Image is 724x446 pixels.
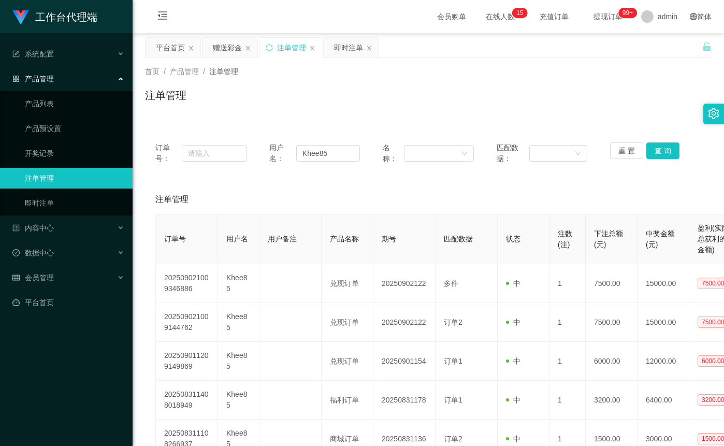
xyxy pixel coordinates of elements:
[12,12,97,21] a: 工作台代理端
[549,303,586,342] td: 1
[203,67,205,76] span: /
[296,145,360,162] input: 请输入
[25,168,124,189] a: 注单管理
[444,357,462,365] span: 订单1
[12,75,20,82] i: 图标: appstore-o
[322,342,373,381] td: 兑现订单
[588,13,628,20] span: 提现订单
[506,435,520,443] span: 中
[549,264,586,303] td: 1
[610,142,643,159] button: 重 置
[164,67,166,76] span: /
[12,50,20,57] i: 图标: form
[322,303,373,342] td: 兑现订单
[164,235,186,243] span: 订单号
[638,381,689,420] td: 6400.00
[520,8,524,18] p: 5
[156,303,218,342] td: 202509021009144762
[383,142,404,164] span: 名称：
[575,150,581,157] i: 图标: down
[12,292,124,313] a: 图标: dashboard平台首页
[373,342,436,381] td: 20250901154
[12,274,54,282] span: 会员管理
[512,8,527,18] sup: 15
[516,8,520,18] p: 1
[218,381,259,420] td: Khee85
[322,381,373,420] td: 福利订单
[334,38,363,57] div: 即时注单
[444,396,462,404] span: 订单1
[549,381,586,420] td: 1
[209,67,238,76] span: 注单管理
[444,318,462,326] span: 订单2
[638,264,689,303] td: 15000.00
[586,381,638,420] td: 3200.00
[638,303,689,342] td: 15000.00
[188,45,194,51] i: 图标: close
[25,118,124,139] a: 产品预设置
[156,264,218,303] td: 202509021009346886
[156,342,218,381] td: 202509011209149869
[268,235,297,243] span: 用户备注
[461,150,468,157] i: 图标: down
[213,38,242,57] div: 赠送彩金
[373,264,436,303] td: 20250902122
[170,67,199,76] span: 产品管理
[12,224,20,232] i: 图标: profile
[586,264,638,303] td: 7500.00
[444,435,462,443] span: 订单2
[145,88,186,103] h1: 注单管理
[245,45,251,51] i: 图标: close
[646,229,675,249] span: 中奖金额(元)
[25,93,124,114] a: 产品列表
[690,13,697,20] i: 图标: global
[558,229,572,249] span: 注数(注)
[12,50,54,58] span: 系统配置
[277,38,306,57] div: 注单管理
[309,45,315,51] i: 图标: close
[373,303,436,342] td: 20250902122
[534,13,574,20] span: 充值订单
[25,193,124,213] a: 即时注单
[156,38,185,57] div: 平台首页
[702,42,712,51] i: 图标: unlock
[266,44,273,51] i: 图标: sync
[155,193,189,206] span: 注单管理
[506,396,520,404] span: 中
[506,279,520,287] span: 中
[549,342,586,381] td: 1
[594,229,623,249] span: 下注总额(元)
[646,142,679,159] button: 查 询
[12,224,54,232] span: 内容中心
[25,143,124,164] a: 开奖记录
[444,235,473,243] span: 匹配数据
[366,45,372,51] i: 图标: close
[638,342,689,381] td: 12000.00
[330,235,359,243] span: 产品名称
[226,235,248,243] span: 用户名
[506,235,520,243] span: 状态
[145,67,160,76] span: 首页
[269,142,296,164] span: 用户名：
[182,145,247,162] input: 请输入
[586,303,638,342] td: 7500.00
[12,75,54,83] span: 产品管理
[218,264,259,303] td: Khee85
[12,10,29,25] img: logo.9652507e.png
[382,235,396,243] span: 期号
[481,13,520,20] span: 在线人数
[506,318,520,326] span: 中
[12,274,20,281] i: 图标: table
[35,1,97,34] h1: 工作台代理端
[506,357,520,365] span: 中
[497,142,530,164] span: 匹配数据：
[155,142,182,164] span: 订单号：
[708,108,719,119] i: 图标: setting
[618,8,637,18] sup: 1072
[444,279,458,287] span: 多件
[156,381,218,420] td: 202508311408018949
[12,249,20,256] i: 图标: check-circle-o
[218,342,259,381] td: Khee85
[12,249,54,257] span: 数据中心
[373,381,436,420] td: 20250831178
